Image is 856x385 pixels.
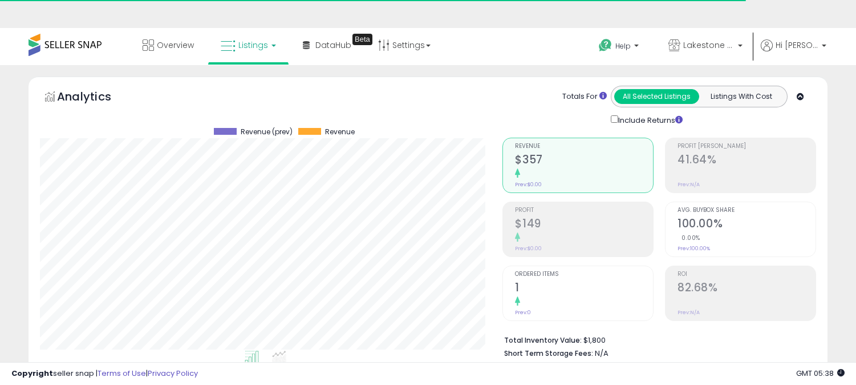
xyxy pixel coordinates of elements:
[776,39,818,51] span: Hi [PERSON_NAME]
[796,368,845,379] span: 2025-09-11 05:38 GMT
[678,181,700,188] small: Prev: N/A
[504,332,808,346] li: $1,800
[504,335,582,345] b: Total Inventory Value:
[683,39,735,51] span: Lakestone Enterprises
[504,348,593,358] b: Short Term Storage Fees:
[678,153,816,169] h2: 41.64%
[352,34,372,45] div: Tooltip anchor
[515,281,653,296] h2: 1
[699,89,784,104] button: Listings With Cost
[11,368,198,379] div: seller snap | |
[515,217,653,232] h2: $149
[134,28,202,62] a: Overview
[98,368,146,379] a: Terms of Use
[515,245,542,252] small: Prev: $0.00
[678,271,816,278] span: ROI
[761,39,826,65] a: Hi [PERSON_NAME]
[515,309,531,316] small: Prev: 0
[11,368,53,379] strong: Copyright
[678,234,700,242] small: 0.00%
[595,348,608,359] span: N/A
[515,143,653,150] span: Revenue
[294,28,360,62] a: DataHub
[678,245,710,252] small: Prev: 100.00%
[562,91,607,102] div: Totals For
[598,38,612,53] i: Get Help
[57,89,133,107] h5: Analytics
[148,368,198,379] a: Privacy Policy
[515,181,542,188] small: Prev: $0.00
[515,207,653,214] span: Profit
[678,281,816,296] h2: 82.68%
[615,41,631,51] span: Help
[678,309,700,316] small: Prev: N/A
[678,143,816,150] span: Profit [PERSON_NAME]
[315,39,351,51] span: DataHub
[370,28,439,62] a: Settings
[515,153,653,169] h2: $357
[325,128,355,136] span: Revenue
[660,28,751,65] a: Lakestone Enterprises
[614,89,699,104] button: All Selected Listings
[678,207,816,214] span: Avg. Buybox Share
[602,113,696,126] div: Include Returns
[515,271,653,278] span: Ordered Items
[157,39,194,51] span: Overview
[238,39,268,51] span: Listings
[241,128,293,136] span: Revenue (prev)
[590,30,650,65] a: Help
[212,28,285,62] a: Listings
[678,217,816,232] h2: 100.00%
